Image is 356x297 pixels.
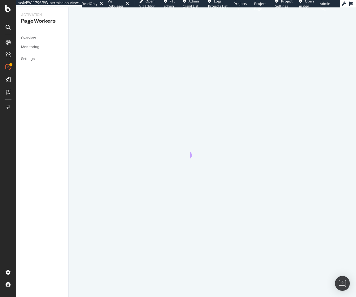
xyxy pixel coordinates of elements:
[234,1,247,11] span: Projects List
[320,1,330,11] span: Admin Page
[190,136,235,159] div: animation
[21,35,64,41] a: Overview
[21,56,35,62] div: Settings
[21,18,63,25] div: PageWorkers
[82,1,98,6] div: ReadOnly:
[21,56,64,62] a: Settings
[21,12,63,18] div: Activation
[21,35,36,41] div: Overview
[21,44,39,50] div: Monitoring
[335,276,350,291] div: Open Intercom Messenger
[21,44,64,50] a: Monitoring
[254,1,266,11] span: Project Page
